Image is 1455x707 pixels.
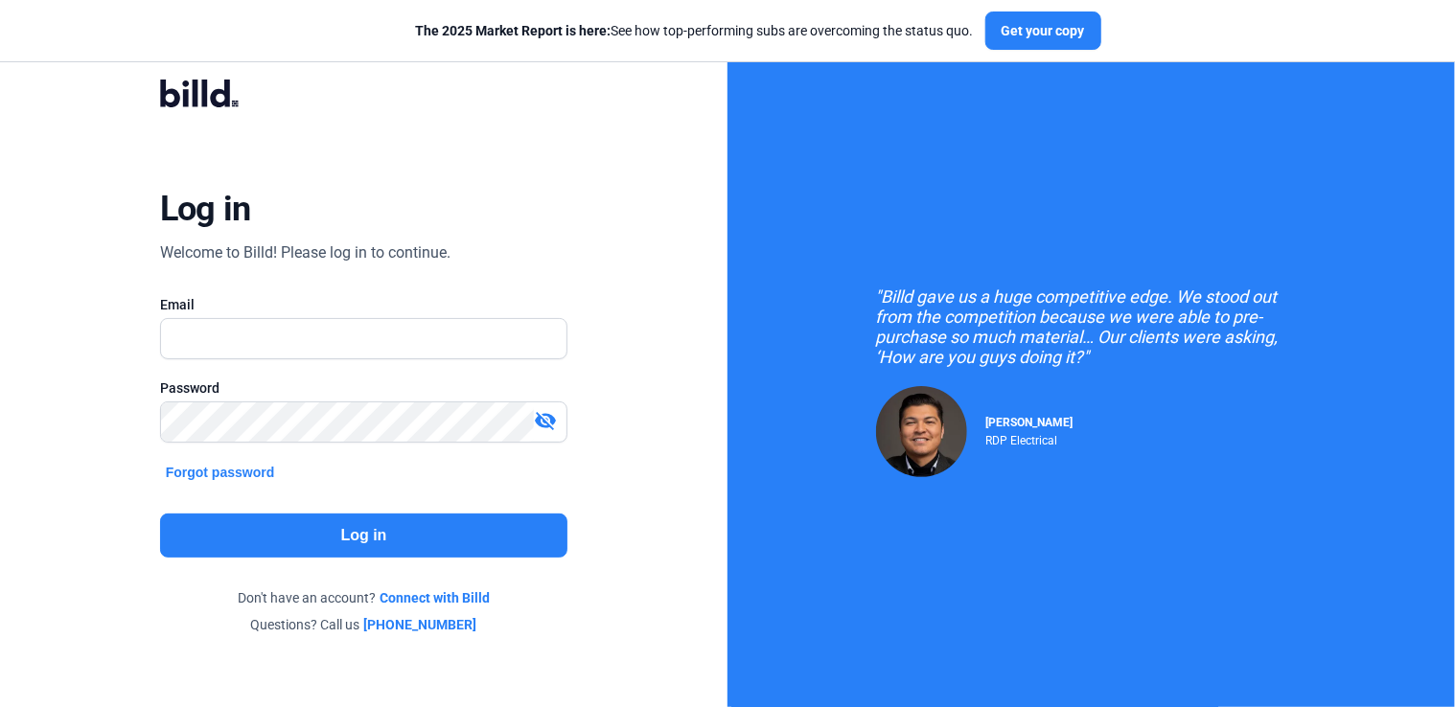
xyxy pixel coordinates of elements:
div: Password [160,378,568,398]
div: Don't have an account? [160,588,568,607]
button: Forgot password [160,462,281,483]
div: Email [160,295,568,314]
div: See how top-performing subs are overcoming the status quo. [416,21,974,40]
mat-icon: visibility_off [534,409,557,432]
div: Welcome to Billd! Please log in to continue. [160,241,450,264]
div: Questions? Call us [160,615,568,634]
a: [PHONE_NUMBER] [364,615,477,634]
div: RDP Electrical [986,429,1074,447]
button: Log in [160,513,568,558]
a: Connect with Billd [380,588,490,607]
button: Get your copy [985,11,1101,50]
img: Raul Pacheco [876,386,967,477]
div: "Billd gave us a huge competitive edge. We stood out from the competition because we were able to... [876,286,1307,367]
span: The 2025 Market Report is here: [416,23,612,38]
div: Log in [160,188,251,230]
span: [PERSON_NAME] [986,416,1074,429]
